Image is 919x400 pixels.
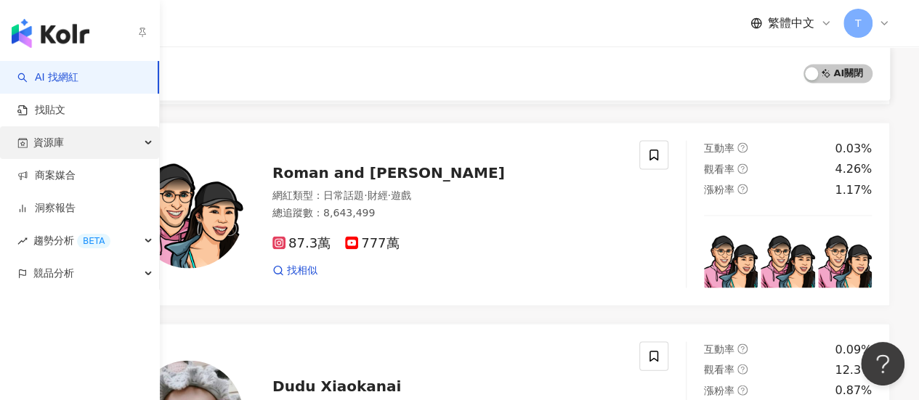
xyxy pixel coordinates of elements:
[364,189,367,200] span: ·
[835,362,872,377] div: 12.3%
[272,188,622,203] div: 網紅類型 ：
[272,163,505,181] span: Roman and [PERSON_NAME]
[87,122,890,306] a: KOL AvatarRoman and [PERSON_NAME]網紅類型：日常話題·財經·遊戲總追蹤數：8,643,49987.3萬777萬找相似互動率question-circle0.03%...
[387,189,390,200] span: ·
[345,235,399,250] span: 777萬
[272,377,401,394] span: Dudu Xiaokanai
[77,234,110,248] div: BETA
[737,142,748,152] span: question-circle
[704,384,734,396] span: 漲粉率
[818,233,872,287] img: post-image
[737,364,748,374] span: question-circle
[287,263,317,277] span: 找相似
[704,142,734,153] span: 互動率
[737,343,748,354] span: question-circle
[134,159,243,268] img: KOL Avatar
[17,103,65,118] a: 找貼文
[737,385,748,395] span: question-circle
[704,363,734,375] span: 觀看率
[12,19,89,48] img: logo
[737,163,748,174] span: question-circle
[323,189,364,200] span: 日常話題
[17,168,76,183] a: 商案媒合
[17,236,28,246] span: rise
[33,224,110,257] span: 趨勢分析
[704,183,734,195] span: 漲粉率
[33,126,64,159] span: 資源庫
[861,342,904,385] iframe: Help Scout Beacon - Open
[855,15,862,31] span: T
[704,233,758,287] img: post-image
[272,205,622,220] div: 總追蹤數 ： 8,643,499
[835,181,872,197] div: 1.17%
[272,263,317,277] a: 找相似
[391,189,411,200] span: 遊戲
[33,257,74,290] span: 競品分析
[17,201,76,216] a: 洞察報告
[17,70,78,85] a: searchAI 找網紅
[367,189,387,200] span: 財經
[272,235,331,250] span: 87.3萬
[761,233,814,287] img: post-image
[835,382,872,398] div: 0.87%
[835,140,872,156] div: 0.03%
[835,160,872,176] div: 4.26%
[768,15,814,31] span: 繁體中文
[704,163,734,174] span: 觀看率
[835,341,872,357] div: 0.09%
[704,343,734,354] span: 互動率
[737,184,748,194] span: question-circle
